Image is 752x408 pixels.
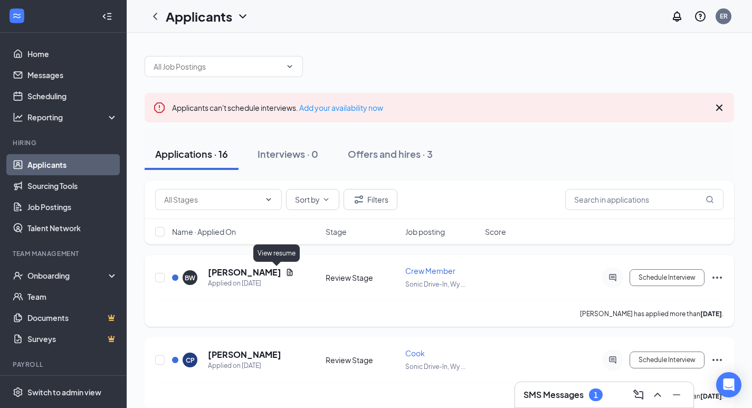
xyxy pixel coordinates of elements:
[720,12,728,21] div: ER
[286,189,339,210] button: Sort byChevronDown
[172,226,236,237] span: Name · Applied On
[594,391,598,400] div: 1
[405,266,455,276] span: Crew Member
[630,269,705,286] button: Schedule Interview
[299,103,383,112] a: Add your availability now
[716,372,741,397] div: Open Intercom Messenger
[671,10,683,23] svg: Notifications
[185,273,195,282] div: BW
[27,196,118,217] a: Job Postings
[711,271,724,284] svg: Ellipses
[186,356,195,365] div: CP
[27,43,118,64] a: Home
[258,147,318,160] div: Interviews · 0
[711,354,724,366] svg: Ellipses
[353,193,365,206] svg: Filter
[326,272,399,283] div: Review Stage
[348,147,433,160] div: Offers and hires · 3
[630,352,705,368] button: Schedule Interview
[13,387,23,397] svg: Settings
[27,175,118,196] a: Sourcing Tools
[285,268,294,277] svg: Document
[630,386,647,403] button: ComposeMessage
[27,328,118,349] a: SurveysCrown
[606,356,619,364] svg: ActiveChat
[405,348,425,358] span: Cook
[27,112,118,122] div: Reporting
[405,226,445,237] span: Job posting
[606,273,619,282] svg: ActiveChat
[405,363,465,371] span: Sonic Drive-In, Wy ...
[405,280,465,288] span: Sonic Drive-In, Wy ...
[27,307,118,328] a: DocumentsCrown
[264,195,273,204] svg: ChevronDown
[164,194,260,205] input: All Stages
[344,189,397,210] button: Filter Filters
[27,154,118,175] a: Applicants
[27,64,118,86] a: Messages
[713,101,726,114] svg: Cross
[253,244,300,262] div: View resume
[13,270,23,281] svg: UserCheck
[208,349,281,360] h5: [PERSON_NAME]
[12,11,22,21] svg: WorkstreamLogo
[649,386,666,403] button: ChevronUp
[565,189,724,210] input: Search in applications
[149,10,161,23] svg: ChevronLeft
[27,387,101,397] div: Switch to admin view
[27,86,118,107] a: Scheduling
[700,392,722,400] b: [DATE]
[13,249,116,258] div: Team Management
[27,270,109,281] div: Onboarding
[208,360,281,371] div: Applied on [DATE]
[27,286,118,307] a: Team
[295,196,320,203] span: Sort by
[13,138,116,147] div: Hiring
[580,309,724,318] p: [PERSON_NAME] has applied more than .
[668,386,685,403] button: Minimize
[485,226,506,237] span: Score
[153,101,166,114] svg: Error
[13,112,23,122] svg: Analysis
[706,195,714,204] svg: MagnifyingGlass
[700,310,722,318] b: [DATE]
[670,388,683,401] svg: Minimize
[102,11,112,22] svg: Collapse
[326,226,347,237] span: Stage
[632,388,645,401] svg: ComposeMessage
[155,147,228,160] div: Applications · 16
[694,10,707,23] svg: QuestionInfo
[208,278,294,289] div: Applied on [DATE]
[172,103,383,112] span: Applicants can't schedule interviews.
[208,267,281,278] h5: [PERSON_NAME]
[154,61,281,72] input: All Job Postings
[523,389,584,401] h3: SMS Messages
[166,7,232,25] h1: Applicants
[322,195,330,204] svg: ChevronDown
[13,360,116,369] div: Payroll
[285,62,294,71] svg: ChevronDown
[236,10,249,23] svg: ChevronDown
[27,217,118,239] a: Talent Network
[651,388,664,401] svg: ChevronUp
[326,355,399,365] div: Review Stage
